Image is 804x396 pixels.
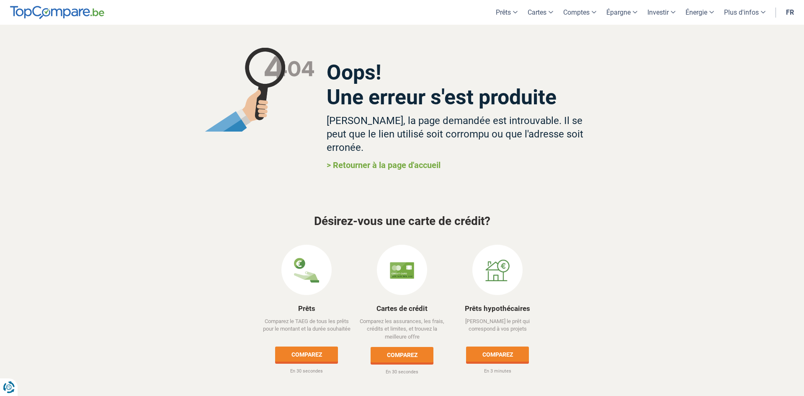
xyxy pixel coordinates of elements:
h3: [PERSON_NAME], la page demandée est introuvable. Il se peut que le lien utilisé soit corrompu ou ... [327,114,600,154]
a: Comparez [466,347,529,362]
a: Comparez [275,347,338,362]
img: Prêts hypothécaires [485,258,510,283]
p: En 30 secondes [260,368,354,375]
a: Prêts hypothécaires [465,304,530,313]
img: TopCompare [10,6,104,19]
a: Comparez [371,347,433,362]
img: Cartes de crédit [389,258,415,283]
p: [PERSON_NAME] le prêt qui correspond à vos projets [451,318,545,340]
img: magnifying glass not found [204,48,314,132]
h3: Désirez-vous une carte de crédit? [163,215,641,228]
a: > Retourner à la page d'accueil [327,160,441,170]
p: En 3 minutes [451,368,545,375]
p: Comparez les assurances, les frais, crédits et limites, et trouvez la meilleure offre [355,318,449,341]
a: Cartes de crédit [376,304,428,313]
h2: Oops! Une erreur s'est produite [327,60,600,110]
a: Prêts [298,304,315,313]
p: En 30 secondes [355,369,449,375]
p: Comparez le TAEG de tous les prêts pour le montant et la durée souhaitée [260,318,354,340]
img: Prêts [294,258,319,283]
